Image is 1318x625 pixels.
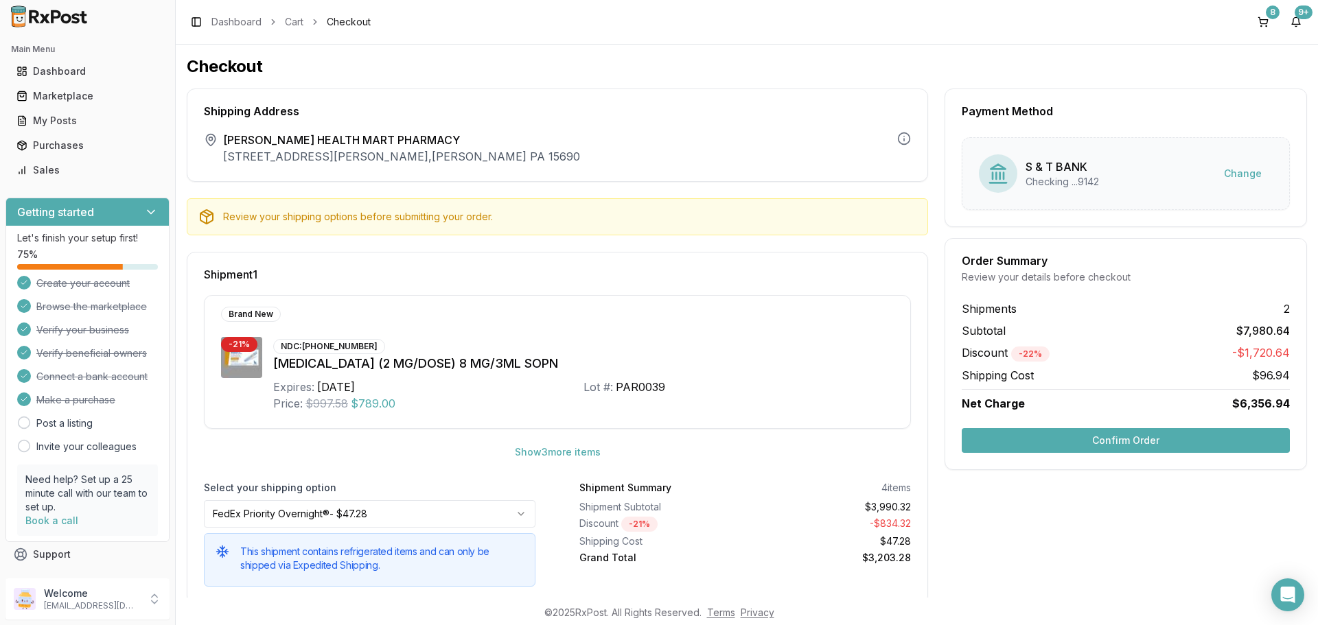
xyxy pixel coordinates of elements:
[16,139,159,152] div: Purchases
[221,337,262,378] img: Ozempic (2 MG/DOSE) 8 MG/3ML SOPN
[273,339,385,354] div: NDC: [PHONE_NUMBER]
[707,606,735,618] a: Terms
[579,551,740,565] div: Grand Total
[1232,344,1290,362] span: -$1,720.64
[204,269,257,280] span: Shipment 1
[223,148,580,165] p: [STREET_ADDRESS][PERSON_NAME] , [PERSON_NAME] PA 15690
[579,517,740,532] div: Discount
[36,416,93,430] a: Post a listing
[221,307,281,322] div: Brand New
[11,84,164,108] a: Marketplace
[1266,5,1280,19] div: 8
[327,15,371,29] span: Checkout
[5,159,170,181] button: Sales
[44,587,139,600] p: Welcome
[1252,11,1274,33] button: 8
[1026,175,1099,189] div: Checking ...9142
[504,440,612,464] button: Show3more items
[962,106,1290,117] div: Payment Method
[16,163,159,177] div: Sales
[5,110,170,132] button: My Posts
[751,534,912,548] div: $47.28
[305,395,348,412] span: $997.58
[962,255,1290,266] div: Order Summary
[211,15,371,29] nav: breadcrumb
[25,515,78,526] a: Book a call
[11,44,164,55] h2: Main Menu
[962,428,1290,453] button: Confirm Order
[962,322,1006,339] span: Subtotal
[204,481,535,495] label: Select your shipping option
[36,393,115,407] span: Make a purchase
[187,56,1307,78] h1: Checkout
[223,132,580,148] span: [PERSON_NAME] HEALTH MART PHARMACY
[1213,161,1273,186] button: Change
[11,59,164,84] a: Dashboard
[33,572,80,586] span: Feedback
[211,15,262,29] a: Dashboard
[36,300,147,314] span: Browse the marketplace
[5,5,93,27] img: RxPost Logo
[36,276,130,290] span: Create your account
[1252,367,1290,384] span: $96.94
[11,133,164,158] a: Purchases
[16,89,159,103] div: Marketplace
[741,606,774,618] a: Privacy
[240,545,524,572] h5: This shipment contains refrigerated items and can only be shipped via Expedited Shipping.
[1232,395,1290,412] span: $6,356.94
[579,534,740,548] div: Shipping Cost
[11,108,164,133] a: My Posts
[36,346,147,360] span: Verify beneficial owners
[1285,11,1307,33] button: 9+
[1011,346,1050,362] div: - 22 %
[16,64,159,78] div: Dashboard
[36,440,137,453] a: Invite your colleagues
[5,60,170,82] button: Dashboard
[962,300,1017,317] span: Shipments
[36,370,148,384] span: Connect a bank account
[616,379,665,395] div: PAR0039
[273,379,314,395] div: Expires:
[583,379,613,395] div: Lot #:
[285,15,303,29] a: Cart
[25,473,150,514] p: Need help? Set up a 25 minute call with our team to set up.
[317,379,355,395] div: [DATE]
[751,551,912,565] div: $3,203.28
[962,397,1025,410] span: Net Charge
[1295,5,1313,19] div: 9+
[36,323,129,337] span: Verify your business
[1284,300,1290,317] span: 2
[5,85,170,107] button: Marketplace
[579,481,671,495] div: Shipment Summary
[751,517,912,532] div: - $834.32
[1271,578,1304,611] div: Open Intercom Messenger
[5,134,170,156] button: Purchases
[17,248,38,261] span: 75 %
[204,106,911,117] div: Shipping Address
[962,346,1050,359] span: Discount
[1236,322,1290,339] span: $7,980.64
[5,542,170,567] button: Support
[223,210,916,224] div: Review your shipping options before submitting your order.
[273,354,894,373] div: [MEDICAL_DATA] (2 MG/DOSE) 8 MG/3ML SOPN
[16,114,159,128] div: My Posts
[11,158,164,182] a: Sales
[962,270,1290,284] div: Review your details before checkout
[221,337,257,352] div: - 21 %
[5,567,170,591] button: Feedback
[881,481,911,495] div: 4 items
[44,600,139,611] p: [EMAIL_ADDRESS][DOMAIN_NAME]
[962,367,1034,384] span: Shipping Cost
[17,204,94,220] h3: Getting started
[621,517,658,532] div: - 21 %
[1026,158,1099,175] div: S & T BANK
[14,588,36,610] img: User avatar
[579,500,740,514] div: Shipment Subtotal
[17,231,158,245] p: Let's finish your setup first!
[273,395,303,412] div: Price:
[351,395,395,412] span: $789.00
[751,500,912,514] div: $3,990.32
